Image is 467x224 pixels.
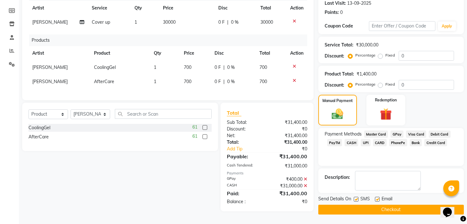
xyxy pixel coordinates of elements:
[215,78,221,85] span: 0 F
[257,1,286,15] th: Total
[192,124,197,130] span: 61
[355,52,376,58] label: Percentage
[286,1,307,15] th: Action
[424,139,447,146] span: Credit Card
[259,79,267,84] span: 700
[222,176,267,183] div: GPay
[325,174,350,181] div: Description:
[28,134,49,140] div: AfterCare
[325,9,339,16] div: Points:
[28,124,50,131] div: CoolingGel
[192,133,197,140] span: 61
[322,98,353,104] label: Manual Payment
[222,190,267,197] div: Paid:
[184,64,191,70] span: 700
[325,42,353,48] div: Service Total:
[32,19,68,25] span: [PERSON_NAME]
[406,130,426,138] span: Visa Card
[227,110,241,116] span: Total
[90,46,150,60] th: Product
[227,64,235,71] span: 0 %
[382,196,392,203] span: Email
[154,79,156,84] span: 1
[94,79,114,84] span: AfterCare
[215,64,221,71] span: 0 F
[222,163,267,169] div: Cash Tendered:
[440,199,461,218] iframe: chat widget
[376,107,396,122] img: _gift.svg
[373,139,387,146] span: CARD
[256,46,286,60] th: Total
[227,171,307,176] div: Payments
[267,198,312,205] div: ₹0
[345,139,358,146] span: CASH
[28,46,90,60] th: Artist
[29,34,312,46] div: Products
[267,183,312,189] div: ₹31,000.00
[215,1,257,15] th: Disc
[318,196,351,203] span: Send Details On
[357,71,377,77] div: ₹1,400.00
[227,19,228,26] span: |
[211,46,256,60] th: Disc
[88,1,131,15] th: Service
[180,46,210,60] th: Price
[340,9,343,16] div: 0
[410,139,422,146] span: Bank
[286,46,307,60] th: Action
[375,97,397,103] label: Redemption
[438,21,456,31] button: Apply
[325,23,369,29] div: Coupon Code
[222,132,267,139] div: Net:
[385,82,395,87] label: Fixed
[267,126,312,132] div: ₹0
[390,130,403,138] span: GPay
[222,139,267,146] div: Total:
[94,64,116,70] span: CoolingGel
[32,64,68,70] span: [PERSON_NAME]
[360,196,370,203] span: SMS
[267,153,312,160] div: ₹31,400.00
[159,1,214,15] th: Price
[92,19,110,25] span: Cover up
[154,64,156,70] span: 1
[364,130,388,138] span: Master Card
[223,78,225,85] span: |
[222,198,267,205] div: Balance :
[369,21,435,31] input: Enter Offer / Coupon Code
[356,42,378,48] div: ₹30,000.00
[267,119,312,126] div: ₹31,400.00
[227,78,235,85] span: 0 %
[325,71,354,77] div: Product Total:
[325,82,344,88] div: Discount:
[267,176,312,183] div: ₹400.00
[327,139,342,146] span: PayTM
[222,119,267,126] div: Sub Total:
[355,82,376,87] label: Percentage
[222,183,267,189] div: CASH
[222,153,267,160] div: Payable:
[150,46,180,60] th: Qty
[260,19,273,25] span: 30000
[325,131,362,137] span: Payment Methods
[318,205,464,215] button: Checkout
[32,79,68,84] span: [PERSON_NAME]
[267,163,312,169] div: ₹31,000.00
[184,79,191,84] span: 700
[389,139,407,146] span: PhonePe
[163,19,176,25] span: 30000
[274,146,312,152] div: ₹0
[385,52,395,58] label: Fixed
[429,130,451,138] span: Debit Card
[231,19,239,26] span: 0 %
[222,146,275,152] a: Add Tip
[222,126,267,132] div: Discount:
[328,107,347,121] img: _cash.svg
[115,109,212,119] input: Search or Scan
[267,190,312,197] div: ₹31,400.00
[267,139,312,146] div: ₹31,400.00
[131,1,159,15] th: Qty
[361,139,370,146] span: UPI
[259,64,267,70] span: 700
[28,1,88,15] th: Artist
